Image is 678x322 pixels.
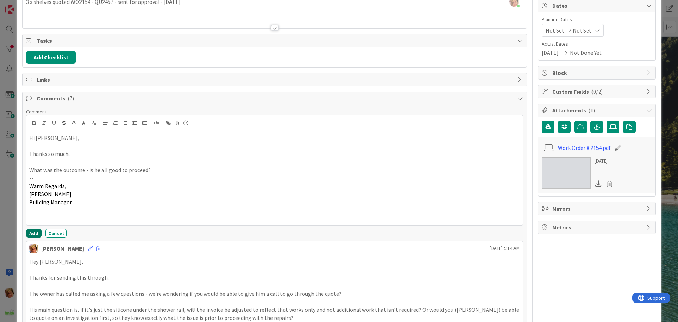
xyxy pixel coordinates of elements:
[542,48,559,57] span: [DATE]
[37,75,514,84] span: Links
[552,87,643,96] span: Custom Fields
[490,245,520,252] span: [DATE] 9:14 AM
[552,204,643,213] span: Mirrors
[15,1,32,10] span: Support
[591,88,603,95] span: ( 0/2 )
[29,290,520,298] p: The owner has called me asking a few questions - we're wondering if you would be able to give him...
[26,229,42,238] button: Add
[542,16,652,23] span: Planned Dates
[26,51,76,64] button: Add Checklist
[29,306,520,322] p: His main question is, if it's just the silicone under the shower rail, will the invoice be adjust...
[542,40,652,48] span: Actual Dates
[37,36,514,45] span: Tasks
[29,191,71,198] span: [PERSON_NAME]
[67,95,74,102] span: ( 7 )
[558,144,611,152] a: Work Order # 2154.pdf
[29,150,520,158] p: Thanks so much.
[29,258,520,266] p: Hey [PERSON_NAME],
[570,48,602,57] span: Not Done Yet
[45,229,67,238] button: Cancel
[29,182,66,189] span: Warm Regards,
[37,94,514,103] span: Comments
[546,26,564,35] span: Not Set
[552,69,643,77] span: Block
[595,157,615,165] div: [DATE]
[588,107,595,114] span: ( 1 )
[26,109,47,115] span: Comment
[552,1,643,10] span: Dates
[552,106,643,115] span: Attachments
[29,134,520,142] p: Hi [PERSON_NAME],
[573,26,591,35] span: Not Set
[552,223,643,232] span: Metrics
[41,244,84,253] div: [PERSON_NAME]
[29,166,520,174] p: What was the outcome - is he all good to proceed?
[595,179,602,188] div: Download
[29,244,38,253] img: KD
[29,199,72,206] span: Building Manager
[29,274,520,282] p: Thanks for sending this through.
[29,174,520,182] p: --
